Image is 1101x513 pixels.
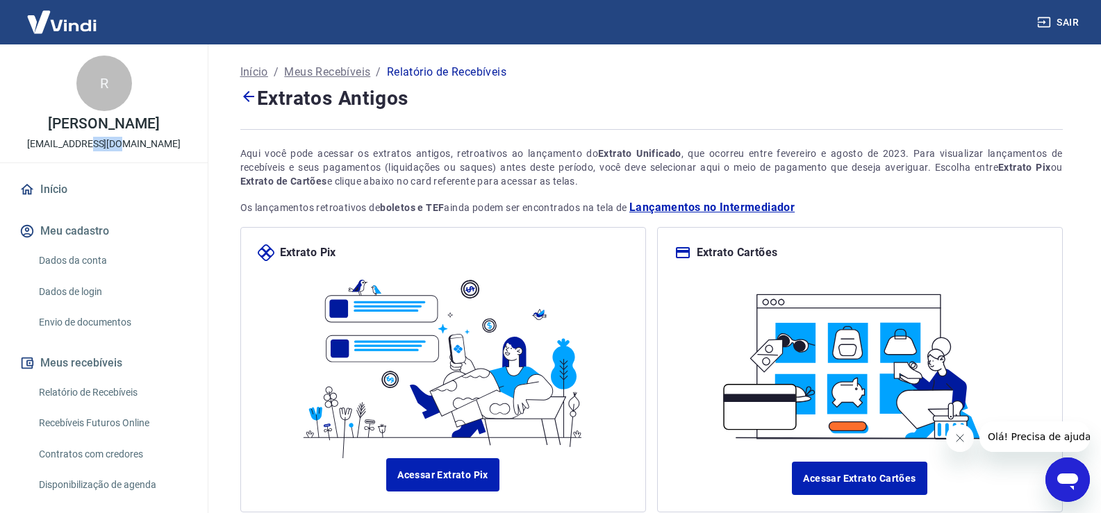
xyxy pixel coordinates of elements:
strong: Extrato Unificado [598,148,681,159]
a: Contratos com credores [33,440,191,469]
p: [PERSON_NAME] [48,117,159,131]
p: Extrato Pix [280,244,336,261]
a: Disponibilização de agenda [33,471,191,499]
a: Envio de documentos [33,308,191,337]
a: Lançamentos no Intermediador [629,199,795,216]
span: Olá! Precisa de ajuda? [8,10,117,21]
h4: Extratos Antigos [240,83,1063,112]
img: ilustracard.1447bf24807628a904eb562bb34ea6f9.svg [711,278,1008,445]
p: Os lançamentos retroativos de ainda podem ser encontrados na tela de [240,199,1063,216]
p: / [376,64,381,81]
img: ilustrapix.38d2ed8fdf785898d64e9b5bf3a9451d.svg [295,261,591,458]
p: Extrato Cartões [697,244,778,261]
a: Recebíveis Futuros Online [33,409,191,437]
a: Início [17,174,191,205]
strong: Extrato Pix [998,162,1051,173]
a: Acessar Extrato Pix [386,458,499,491]
a: Início [240,64,268,81]
p: [EMAIL_ADDRESS][DOMAIN_NAME] [27,137,181,151]
strong: Extrato de Cartões [240,176,327,187]
a: Dados de login [33,278,191,306]
img: Vindi [17,1,107,43]
div: R [76,56,132,111]
div: Aqui você pode acessar os extratos antigos, retroativos ao lançamento do , que ocorreu entre feve... [240,146,1063,188]
p: Relatório de Recebíveis [387,64,506,81]
button: Meus recebíveis [17,348,191,378]
iframe: Mensagem da empresa [979,421,1090,452]
a: Relatório de Recebíveis [33,378,191,407]
iframe: Botão para abrir a janela de mensagens [1045,457,1090,502]
p: / [274,64,279,81]
a: Meus Recebíveis [284,64,370,81]
a: Acessar Extrato Cartões [792,462,927,495]
button: Sair [1034,10,1084,35]
a: Dados da conta [33,246,191,275]
strong: boletos e TEF [380,202,444,213]
button: Meu cadastro [17,216,191,246]
iframe: Fechar mensagem [946,424,974,452]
